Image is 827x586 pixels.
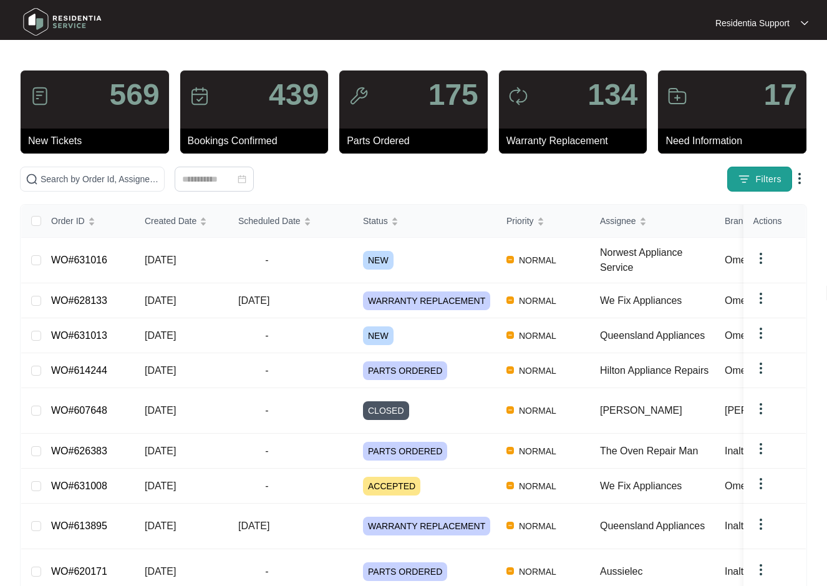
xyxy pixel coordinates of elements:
span: - [238,564,296,579]
span: CLOSED [363,401,409,420]
a: WO#607648 [51,405,107,416]
div: The Oven Repair Man [600,444,715,459]
img: icon [508,86,528,106]
p: Residentia Support [715,17,790,29]
a: WO#614244 [51,365,107,376]
th: Priority [496,205,590,238]
span: NORMAL [514,328,561,343]
span: Omega [725,255,757,265]
span: Status [363,214,388,228]
img: dropdown arrow [753,517,768,532]
span: NORMAL [514,444,561,459]
a: WO#631008 [51,481,107,491]
span: [DATE] [145,446,176,456]
span: - [238,403,296,418]
span: NEW [363,251,394,270]
th: Created Date [135,205,228,238]
div: [PERSON_NAME] [600,403,715,418]
img: icon [349,86,369,106]
span: Inalto [725,520,749,531]
div: Queensland Appliances [600,328,715,343]
span: PARTS ORDERED [363,442,447,461]
span: Inalto [725,446,749,456]
span: [DATE] [145,330,176,341]
p: 175 [428,80,478,110]
div: We Fix Appliances [600,479,715,494]
img: dropdown arrow [753,401,768,416]
span: [DATE] [238,295,269,306]
a: WO#626383 [51,446,107,456]
span: NORMAL [514,403,561,418]
div: Norwest Appliance Service [600,245,715,275]
span: Priority [506,214,534,228]
span: Scheduled Date [238,214,301,228]
img: Vercel Logo [506,331,514,339]
p: Bookings Confirmed [188,134,329,149]
input: Search by Order Id, Assignee Name, Customer Name, Brand and Model [41,172,159,186]
img: dropdown arrow [753,476,768,491]
img: icon [30,86,50,106]
span: Order ID [51,214,85,228]
span: Created Date [145,214,196,228]
img: Vercel Logo [506,256,514,263]
span: Omega [725,365,757,376]
span: Filters [755,173,781,186]
img: residentia service logo [19,3,106,41]
span: NORMAL [514,253,561,268]
img: Vercel Logo [506,406,514,414]
span: [DATE] [238,520,269,531]
span: NORMAL [514,363,561,378]
span: NORMAL [514,479,561,494]
p: 134 [588,80,637,110]
p: Warranty Replacement [506,134,647,149]
th: Brand [715,205,807,238]
th: Order ID [41,205,135,238]
span: [DATE] [145,481,176,491]
img: Vercel Logo [506,447,514,454]
span: PARTS ORDERED [363,562,447,581]
th: Actions [743,205,806,238]
span: [DATE] [145,566,176,577]
span: Brand [725,214,748,228]
a: WO#613895 [51,520,107,531]
div: Queensland Appliances [600,519,715,534]
span: [DATE] [145,520,176,531]
p: Need Information [665,134,806,149]
span: - [238,253,296,268]
img: icon [667,86,687,106]
p: Parts Ordered [347,134,488,149]
span: NORMAL [514,564,561,579]
div: Aussielec [600,564,715,579]
th: Status [353,205,496,238]
a: WO#628133 [51,295,107,306]
img: Vercel Logo [506,482,514,489]
img: dropdown arrow [753,291,768,306]
span: [PERSON_NAME] [725,405,807,416]
img: dropdown arrow [753,326,768,341]
span: [DATE] [145,405,176,416]
span: - [238,444,296,459]
span: NORMAL [514,293,561,308]
span: NEW [363,326,394,345]
p: 569 [110,80,160,110]
button: filter iconFilters [727,167,792,192]
img: dropdown arrow [801,20,808,26]
img: Vercel Logo [506,522,514,529]
th: Scheduled Date [228,205,353,238]
a: WO#620171 [51,566,107,577]
span: - [238,479,296,494]
span: [DATE] [145,295,176,306]
img: dropdown arrow [792,171,807,186]
img: search-icon [26,173,38,185]
p: 17 [764,80,797,110]
img: dropdown arrow [753,251,768,266]
img: Vercel Logo [506,296,514,304]
span: WARRANTY REPLACEMENT [363,291,490,310]
span: Assignee [600,214,636,228]
div: Hilton Appliance Repairs [600,363,715,378]
img: Vercel Logo [506,567,514,575]
p: 439 [269,80,319,110]
span: [DATE] [145,365,176,376]
img: icon [190,86,210,106]
a: WO#631013 [51,330,107,341]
